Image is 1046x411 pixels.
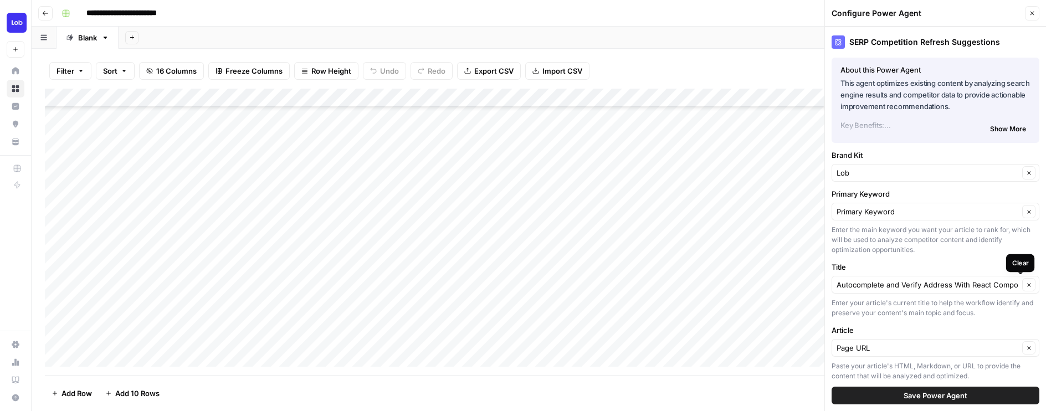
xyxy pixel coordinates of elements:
input: Autocomplete and Verify Address With React Components [837,279,1019,290]
img: Lob Logo [7,13,27,33]
button: Freeze Columns [208,62,290,80]
button: Add Row [45,384,99,402]
input: Primary Keyword [837,206,1019,217]
span: Add Row [61,388,92,399]
button: Undo [363,62,406,80]
button: Save Power Agent [832,387,1039,404]
button: Row Height [294,62,358,80]
button: Add 10 Rows [99,384,166,402]
span: Save Power Agent [904,390,967,401]
div: Enter the main keyword you want your article to rank for, which will be used to analyze competito... [832,225,1039,255]
button: Redo [411,62,453,80]
a: Browse [7,80,24,97]
div: Enter your article's current title to help the workflow identify and preserve your content's main... [832,298,1039,318]
a: Insights [7,97,24,115]
button: Import CSV [525,62,589,80]
button: Export CSV [457,62,521,80]
a: Opportunities [7,115,24,133]
button: 16 Columns [139,62,204,80]
span: Add 10 Rows [115,388,160,399]
span: Row Height [311,65,351,76]
span: Sort [103,65,117,76]
button: Show More [986,122,1030,136]
span: Export CSV [474,65,514,76]
button: Workspace: Lob [7,9,24,37]
a: Usage [7,353,24,371]
p: Key Benefits: [840,120,1030,131]
span: Freeze Columns [225,65,283,76]
div: SERP Competition Refresh Suggestions [832,35,1039,49]
span: Redo [428,65,445,76]
button: Help + Support [7,389,24,407]
a: Learning Hub [7,371,24,389]
div: About this Power Agent [840,64,1030,75]
div: Clear [1012,258,1029,268]
span: Undo [380,65,399,76]
span: Show More [990,124,1026,134]
label: Article [832,325,1039,336]
a: Blank [57,27,119,49]
label: Primary Keyword [832,188,1039,199]
span: Filter [57,65,74,76]
span: 16 Columns [156,65,197,76]
label: Title [832,261,1039,273]
button: Filter [49,62,91,80]
a: Your Data [7,133,24,151]
div: Blank [78,32,97,43]
label: Brand Kit [832,150,1039,161]
a: Settings [7,336,24,353]
p: This agent optimizes existing content by analyzing search engine results and competitor data to p... [840,78,1030,112]
input: Lob [837,167,1019,178]
input: Page URL [837,342,1019,353]
a: Home [7,62,24,80]
span: Import CSV [542,65,582,76]
div: Paste your article's HTML, Markdown, or URL to provide the content that will be analyzed and opti... [832,361,1039,381]
button: Sort [96,62,135,80]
